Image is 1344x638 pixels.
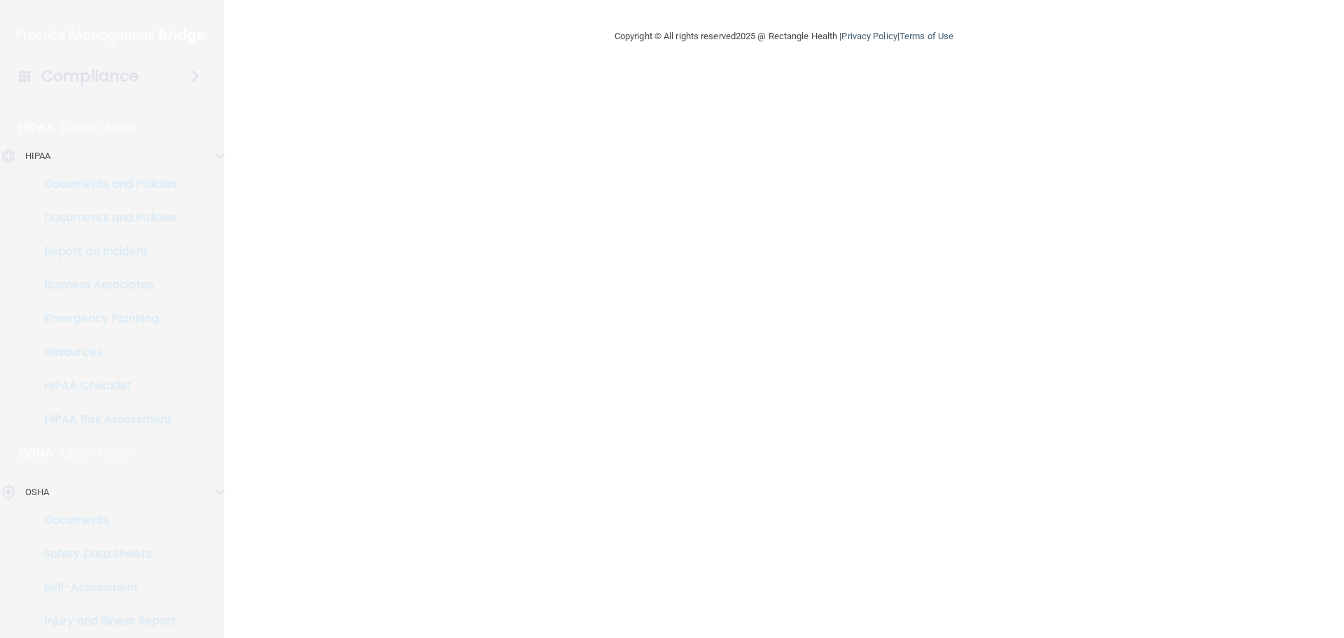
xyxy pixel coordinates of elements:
a: Terms of Use [899,31,953,41]
p: HIPAA Checklist [9,379,200,393]
p: Documents and Policies [9,211,200,225]
p: Documents and Policies [9,177,200,191]
p: HIPAA [19,120,55,137]
p: OSHA [19,445,54,462]
p: Resources [9,345,200,359]
p: HIPAA Risk Assessment [9,412,200,427]
p: Self-Assessment [9,581,200,595]
p: OSHA [25,484,49,501]
p: Safety Data Sheets [9,547,200,561]
img: PMB logo [17,22,207,50]
p: Business Associates [9,278,200,292]
p: Report an Incident [9,244,200,258]
p: Injury and Illness Report [9,614,200,628]
p: Emergency Planning [9,312,200,326]
a: Privacy Policy [841,31,897,41]
p: Learn More! [62,120,136,137]
p: HIPAA [25,148,51,165]
p: Learn More! [61,445,135,462]
div: Copyright © All rights reserved 2025 @ Rectangle Health | | [528,14,1039,59]
h4: Compliance [41,67,139,86]
p: Documents [9,513,200,527]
